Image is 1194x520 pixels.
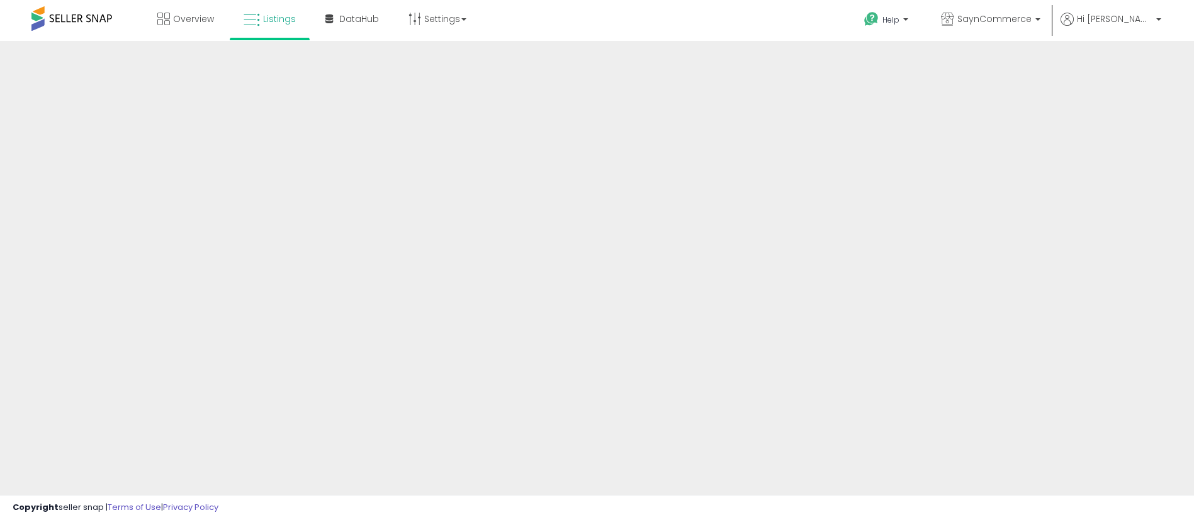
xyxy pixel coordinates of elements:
a: Terms of Use [108,501,161,513]
strong: Copyright [13,501,59,513]
div: seller snap | | [13,502,218,514]
a: Help [854,2,921,41]
span: Listings [263,13,296,25]
span: SaynCommerce [957,13,1032,25]
a: Privacy Policy [163,501,218,513]
i: Get Help [864,11,879,27]
span: Hi [PERSON_NAME] [1077,13,1152,25]
a: Hi [PERSON_NAME] [1061,13,1161,41]
span: Overview [173,13,214,25]
span: Help [882,14,899,25]
span: DataHub [339,13,379,25]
